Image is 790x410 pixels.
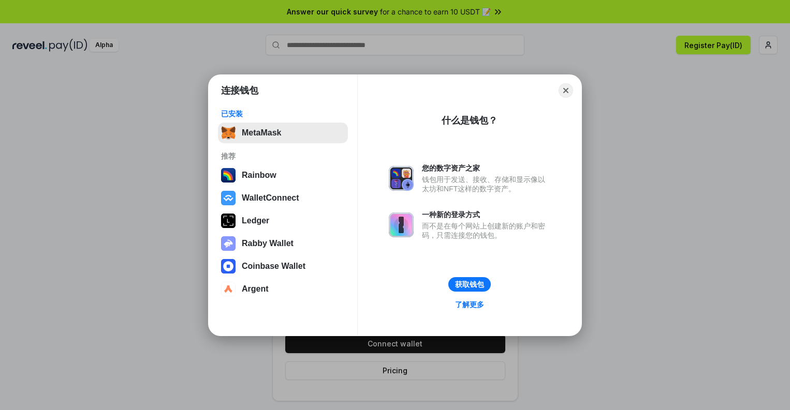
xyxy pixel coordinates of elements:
img: svg+xml,%3Csvg%20width%3D%2228%22%20height%3D%2228%22%20viewBox%3D%220%200%2028%2028%22%20fill%3D... [221,282,236,296]
button: WalletConnect [218,188,348,208]
div: 了解更多 [455,300,484,309]
div: 推荐 [221,151,345,161]
div: 已安装 [221,109,345,118]
h1: 连接钱包 [221,84,258,97]
img: svg+xml,%3Csvg%20xmlns%3D%22http%3A%2F%2Fwww.w3.org%2F2000%2Fsvg%22%20fill%3D%22none%22%20viewBox... [221,236,236,251]
div: 钱包用于发送、接收、存储和显示像以太坊和NFT这样的数字资产。 [422,175,550,193]
img: svg+xml,%3Csvg%20xmlns%3D%22http%3A%2F%2Fwww.w3.org%2F2000%2Fsvg%22%20fill%3D%22none%22%20viewBox... [389,166,414,191]
button: Argent [218,279,348,299]
div: 而不是在每个网站上创建新的账户和密码，只需连接您的钱包。 [422,221,550,240]
div: Rabby Wallet [242,239,294,248]
div: 什么是钱包？ [442,114,498,127]
button: Rabby Wallet [218,233,348,254]
div: Coinbase Wallet [242,262,305,271]
img: svg+xml,%3Csvg%20width%3D%2228%22%20height%3D%2228%22%20viewBox%3D%220%200%2028%2028%22%20fill%3D... [221,259,236,274]
div: MetaMask [242,128,281,138]
button: Ledger [218,210,348,231]
div: 获取钱包 [455,280,484,289]
img: svg+xml,%3Csvg%20width%3D%2228%22%20height%3D%2228%22%20viewBox%3D%220%200%2028%2028%22%20fill%3D... [221,191,236,205]
img: svg+xml,%3Csvg%20xmlns%3D%22http%3A%2F%2Fwww.w3.org%2F2000%2Fsvg%22%20width%3D%2228%22%20height%3... [221,214,236,228]
a: 了解更多 [449,298,490,311]
div: Argent [242,284,269,294]
button: MetaMask [218,123,348,143]
button: Rainbow [218,165,348,186]
img: svg+xml,%3Csvg%20fill%3D%22none%22%20height%3D%2233%22%20viewBox%3D%220%200%2035%2033%22%20width%... [221,126,236,140]
div: WalletConnect [242,193,299,203]
div: Ledger [242,216,269,225]
img: svg+xml,%3Csvg%20xmlns%3D%22http%3A%2F%2Fwww.w3.org%2F2000%2Fsvg%22%20fill%3D%22none%22%20viewBox... [389,212,414,237]
button: Coinbase Wallet [218,256,348,277]
button: 获取钱包 [448,277,491,292]
div: 一种新的登录方式 [422,210,550,219]
div: 您的数字资产之家 [422,163,550,173]
div: Rainbow [242,171,276,180]
img: svg+xml,%3Csvg%20width%3D%22120%22%20height%3D%22120%22%20viewBox%3D%220%200%20120%20120%22%20fil... [221,168,236,183]
button: Close [559,83,573,98]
